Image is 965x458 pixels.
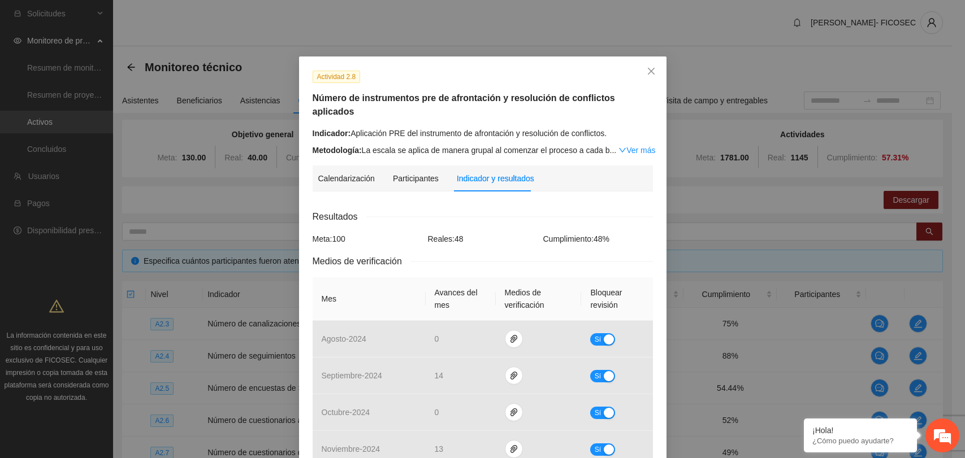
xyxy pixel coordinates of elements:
button: paper-clip [505,403,523,421]
div: Indicador y resultados [457,172,534,185]
span: Reales: 48 [428,234,464,243]
button: Close [636,56,667,87]
span: agosto - 2024 [322,334,366,343]
button: paper-clip [505,440,523,458]
th: Bloquear revisión [581,277,652,321]
div: Cumplimiento: 48 % [540,233,656,245]
span: close [647,67,656,76]
div: Participantes [393,172,439,185]
span: 0 [435,408,439,417]
span: septiembre - 2024 [322,371,382,380]
span: ... [610,146,617,155]
button: paper-clip [505,367,523,385]
div: ¡Hola! [812,426,908,435]
span: Actividad 2.8 [313,71,361,83]
strong: Indicador: [313,129,351,138]
span: Sí [594,370,601,382]
span: 0 [435,334,439,343]
a: Expand [618,146,655,155]
button: paper-clip [505,330,523,348]
span: Medios de verificación [313,254,411,268]
span: Resultados [313,210,367,224]
span: paper-clip [505,334,522,343]
p: ¿Cómo puedo ayudarte? [812,437,908,445]
span: Sí [594,443,601,456]
span: paper-clip [505,408,522,417]
th: Avances del mes [426,277,496,321]
th: Medios de verificación [496,277,582,321]
span: noviembre - 2024 [322,444,380,453]
div: La escala se aplica de manera grupal al comenzar el proceso a cada b [313,144,653,156]
span: Sí [594,333,601,346]
span: paper-clip [505,444,522,453]
span: octubre - 2024 [322,408,370,417]
div: Calendarización [318,172,375,185]
strong: Metodología: [313,146,362,155]
div: Meta: 100 [310,233,425,245]
span: paper-clip [505,371,522,380]
h5: Número de instrumentos pre de afrontación y resolución de conflictos aplicados [313,91,653,119]
span: 14 [435,371,444,380]
span: down [618,146,626,154]
div: Aplicación PRE del instrumento de afrontación y resolución de conflictos. [313,127,653,139]
th: Mes [313,277,426,321]
span: 13 [435,444,444,453]
span: Sí [594,407,601,419]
